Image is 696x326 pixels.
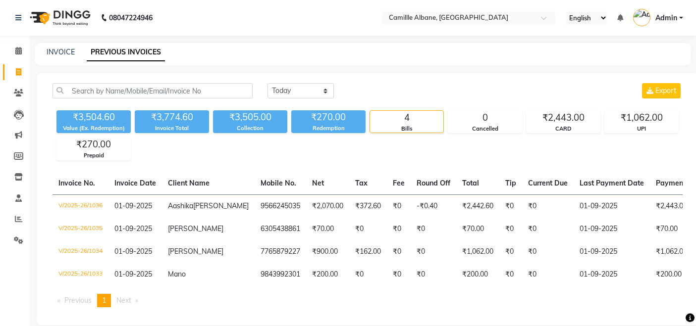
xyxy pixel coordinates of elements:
td: ₹70.00 [456,218,499,240]
span: [PERSON_NAME] [168,247,223,256]
td: ₹0 [411,240,456,263]
span: Aashika [168,201,193,210]
div: Collection [213,124,287,133]
div: ₹270.00 [291,110,366,124]
td: V/2025-26/1035 [53,218,108,240]
td: ₹70.00 [306,218,349,240]
span: Current Due [528,179,568,187]
div: Prepaid [57,151,130,160]
span: Tax [355,179,368,187]
span: Fee [393,179,405,187]
span: 01-09-2025 [114,201,152,210]
span: [PERSON_NAME] [193,201,249,210]
td: 01-09-2025 [574,240,650,263]
span: Mano [168,270,186,279]
td: ₹162.00 [349,240,387,263]
span: Total [462,179,479,187]
td: ₹0 [499,263,522,286]
td: ₹0 [499,194,522,218]
td: 9843992301 [255,263,306,286]
td: 7765879227 [255,240,306,263]
td: ₹0 [522,218,574,240]
td: 01-09-2025 [574,218,650,240]
img: Admin [633,9,650,26]
td: ₹0 [387,218,411,240]
td: 6305438861 [255,218,306,240]
div: Cancelled [448,125,522,133]
td: ₹0 [522,263,574,286]
span: Invoice Date [114,179,156,187]
td: ₹0 [387,194,411,218]
div: 0 [448,111,522,125]
td: ₹2,070.00 [306,194,349,218]
div: Redemption [291,124,366,133]
span: Last Payment Date [580,179,644,187]
td: 01-09-2025 [574,263,650,286]
div: UPI [605,125,678,133]
span: Client Name [168,179,210,187]
div: ₹3,774.60 [135,110,209,124]
td: ₹200.00 [306,263,349,286]
td: ₹1,062.00 [456,240,499,263]
td: ₹200.00 [456,263,499,286]
td: ₹900.00 [306,240,349,263]
span: Invoice No. [58,179,95,187]
td: ₹0 [522,240,574,263]
div: Invoice Total [135,124,209,133]
img: logo [25,4,93,32]
td: ₹0 [411,218,456,240]
td: ₹0 [499,218,522,240]
div: ₹3,505.00 [213,110,287,124]
td: V/2025-26/1036 [53,194,108,218]
span: [PERSON_NAME] [168,224,223,233]
div: ₹2,443.00 [527,111,600,125]
div: ₹270.00 [57,138,130,151]
a: PREVIOUS INVOICES [87,44,165,61]
span: Tip [505,179,516,187]
span: 01-09-2025 [114,270,152,279]
span: 01-09-2025 [114,224,152,233]
span: Next [116,296,131,305]
td: V/2025-26/1033 [53,263,108,286]
span: Admin [655,13,677,23]
button: Export [642,83,681,98]
input: Search by Name/Mobile/Email/Invoice No [53,83,253,98]
td: ₹0 [387,263,411,286]
td: -₹0.40 [411,194,456,218]
td: 9566245035 [255,194,306,218]
span: Previous [64,296,92,305]
td: ₹0 [349,263,387,286]
td: V/2025-26/1034 [53,240,108,263]
span: Round Off [417,179,450,187]
td: ₹0 [411,263,456,286]
td: ₹372.60 [349,194,387,218]
td: ₹2,442.60 [456,194,499,218]
span: 01-09-2025 [114,247,152,256]
div: ₹1,062.00 [605,111,678,125]
span: Export [655,86,676,95]
a: INVOICE [47,47,75,56]
nav: Pagination [53,294,683,307]
span: Net [312,179,324,187]
td: ₹0 [387,240,411,263]
div: ₹3,504.60 [56,110,131,124]
div: Value (Ex. Redemption) [56,124,131,133]
td: 01-09-2025 [574,194,650,218]
div: CARD [527,125,600,133]
td: ₹0 [349,218,387,240]
span: 1 [102,296,106,305]
b: 08047224946 [109,4,153,32]
div: Bills [370,125,443,133]
td: ₹0 [499,240,522,263]
span: Mobile No. [261,179,296,187]
td: ₹0 [522,194,574,218]
div: 4 [370,111,443,125]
